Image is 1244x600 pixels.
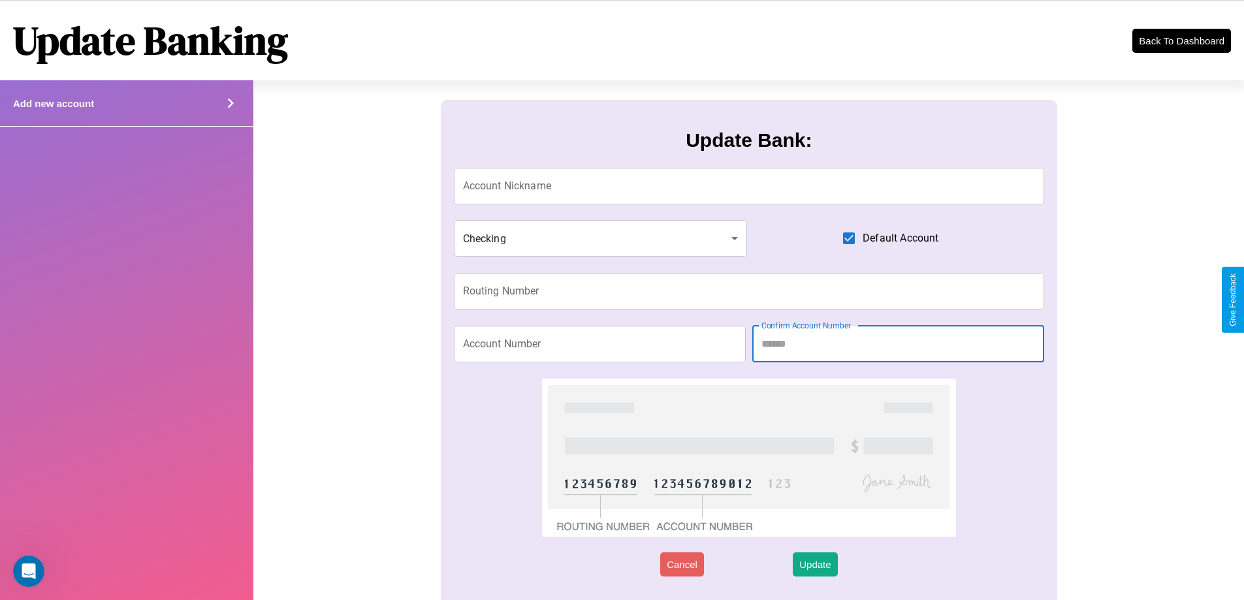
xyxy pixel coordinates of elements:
[542,379,955,537] img: check
[1228,274,1237,326] div: Give Feedback
[793,552,837,576] button: Update
[686,129,812,151] h3: Update Bank:
[454,220,748,257] div: Checking
[660,552,704,576] button: Cancel
[863,230,938,246] span: Default Account
[1132,29,1231,53] button: Back To Dashboard
[761,320,851,331] label: Confirm Account Number
[13,98,94,109] h4: Add new account
[13,14,288,67] h1: Update Banking
[13,556,44,587] iframe: Intercom live chat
